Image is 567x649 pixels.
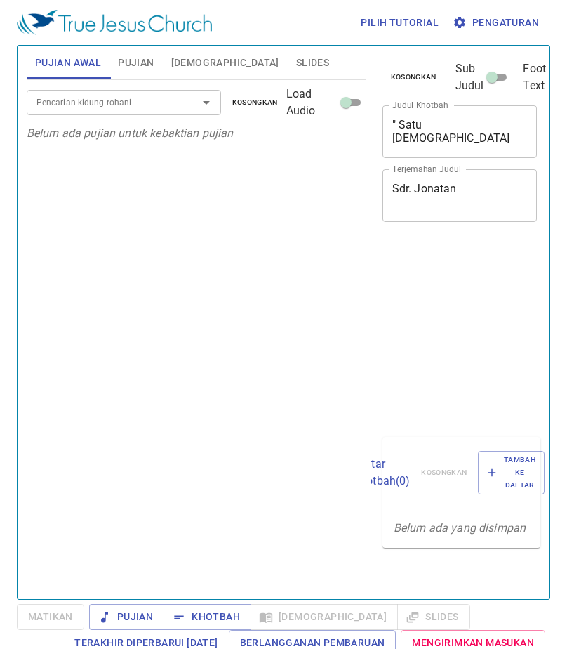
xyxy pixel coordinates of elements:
span: Tambah ke Daftar [487,454,535,492]
button: Pilih tutorial [355,10,444,36]
button: Open [196,93,216,112]
span: Slides [296,54,329,72]
span: Pujian [118,54,154,72]
iframe: from-child [377,237,508,431]
button: Kosongkan [224,94,286,111]
span: Kosongkan [232,96,278,109]
textarea: Sdr. Jonatan [392,182,528,209]
span: Pengaturan [455,14,539,32]
span: Pilih tutorial [361,14,439,32]
button: Tambah ke Daftar [478,451,545,495]
span: Khotbah [175,608,240,626]
span: Footer Text [523,60,555,94]
p: Daftar Khotbah ( 0 ) [353,456,411,490]
button: Kosongkan [382,69,445,86]
i: Belum ada pujian untuk kebaktian pujian [27,126,234,140]
span: Pujian [100,608,153,626]
button: Khotbah [164,604,251,630]
span: Sub Judul [455,60,484,94]
button: Pujian [89,604,164,630]
span: Kosongkan [391,71,436,84]
textarea: " Satu [DEMOGRAPHIC_DATA] Sejati " [392,118,528,145]
img: True Jesus Church [17,10,212,35]
button: Pengaturan [450,10,545,36]
span: Load Audio [286,86,338,119]
span: Pujian Awal [35,54,101,72]
div: Daftar Khotbah(0)KosongkanTambah ke Daftar [382,437,540,509]
i: Belum ada yang disimpan [394,521,526,535]
span: [DEMOGRAPHIC_DATA] [171,54,279,72]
